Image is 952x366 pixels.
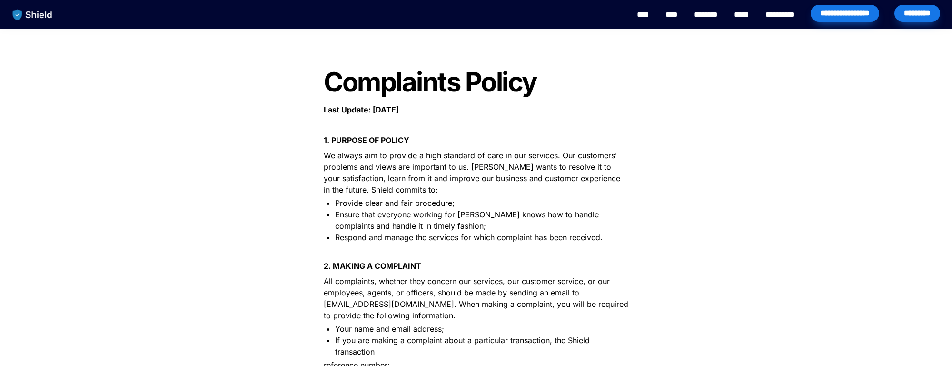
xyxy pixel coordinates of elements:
span: Ensure that everyone working for [PERSON_NAME] knows how to handle complaints and handle it in ti... [335,210,601,231]
span: Your name and email address; [335,324,444,334]
span: Provide clear and fair procedure; [335,198,455,208]
span: Respond and manage the services for which complaint has been received. [335,233,603,242]
strong: 1. PURPOSE OF POLICY [324,135,409,145]
span: All complaints, whether they concern our services, our customer service, or our employees, agents... [324,276,631,320]
span: We always aim to provide a high standard of care in our services. Our customers’ problems and vie... [324,151,623,194]
strong: Complaints Policy [324,66,537,98]
strong: 2. MAKING A COMPLAINT [324,261,421,271]
img: website logo [8,5,57,25]
span: If you are making a complaint about a particular transaction, the Shield transaction [335,335,592,356]
strong: Last Update: [DATE] [324,105,399,114]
